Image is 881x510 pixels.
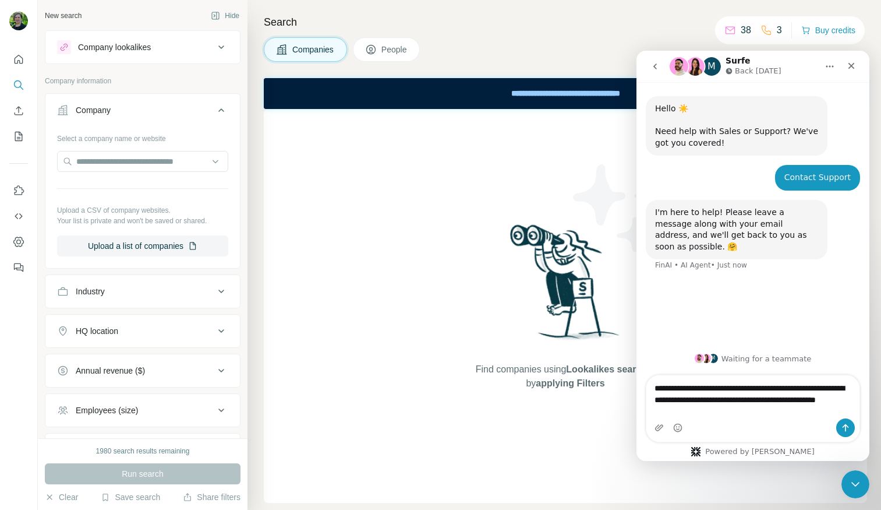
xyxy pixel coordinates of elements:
[76,405,138,416] div: Employees (size)
[9,75,28,96] button: Search
[566,364,647,374] span: Lookalikes search
[9,206,28,227] button: Use Surfe API
[9,100,28,121] button: Enrich CSV
[472,363,659,391] span: Find companies using or by
[9,12,28,30] img: Avatar
[57,205,228,216] p: Upload a CSV of company websites.
[57,129,228,144] div: Select a company name or website
[57,235,228,256] button: Upload a list of companies
[45,76,240,86] p: Company information
[565,156,670,261] img: Surfe Illustration - Stars
[76,325,118,337] div: HQ location
[264,14,867,30] h4: Search
[536,378,604,388] span: applying Filters
[45,33,240,61] button: Company lookalikes
[183,491,240,503] button: Share filters
[45,357,240,385] button: Annual revenue ($)
[9,231,28,252] button: Dashboard
[636,51,869,461] iframe: Intercom live chat
[777,23,782,37] p: 3
[45,10,82,21] div: New search
[76,104,111,116] div: Company
[45,396,240,424] button: Employees (size)
[801,22,855,38] button: Buy credits
[9,180,28,201] button: Use Surfe on LinkedIn
[505,221,626,351] img: Surfe Illustration - Woman searching with binoculars
[292,44,335,55] span: Companies
[101,491,160,503] button: Save search
[45,96,240,129] button: Company
[45,277,240,305] button: Industry
[45,491,78,503] button: Clear
[96,446,190,456] div: 1980 search results remaining
[9,257,28,278] button: Feedback
[45,317,240,345] button: HQ location
[841,470,869,498] iframe: Intercom live chat
[203,7,247,24] button: Hide
[76,286,105,297] div: Industry
[264,78,867,109] iframe: Banner
[76,365,145,377] div: Annual revenue ($)
[57,216,228,226] p: Your list is private and won't be saved or shared.
[78,41,151,53] div: Company lookalikes
[9,49,28,70] button: Quick start
[45,436,240,464] button: Technologies
[381,44,408,55] span: People
[741,23,751,37] p: 38
[9,126,28,147] button: My lists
